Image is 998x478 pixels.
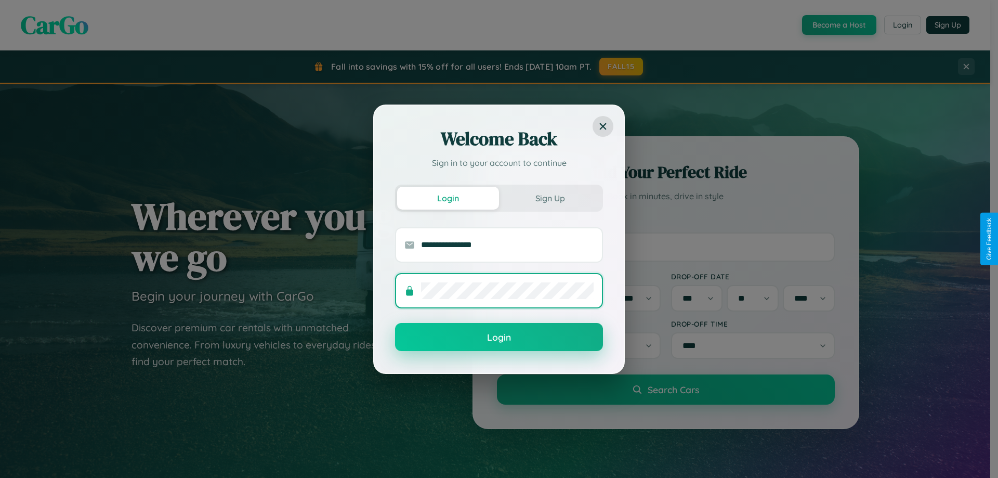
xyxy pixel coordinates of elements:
button: Login [397,187,499,210]
div: Give Feedback [986,218,993,260]
h2: Welcome Back [395,126,603,151]
button: Login [395,323,603,351]
button: Sign Up [499,187,601,210]
p: Sign in to your account to continue [395,157,603,169]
